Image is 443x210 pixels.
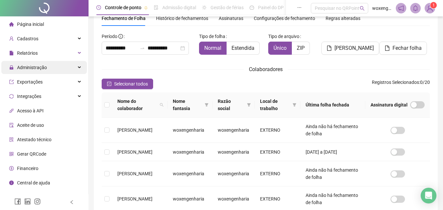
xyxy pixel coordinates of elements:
[425,3,435,13] img: 80098
[247,103,251,107] span: filter
[334,44,374,52] span: [PERSON_NAME]
[250,5,254,10] span: dashboard
[297,5,302,10] span: ellipsis
[105,5,141,10] span: Controle de ponto
[117,149,152,155] span: [PERSON_NAME]
[219,16,243,21] span: Assinaturas
[117,127,152,133] span: [PERSON_NAME]
[379,42,427,55] button: Fechar folha
[268,33,299,40] span: Tipo de arquivo
[430,2,437,9] sup: Atualize o seu contato no menu Meus Dados
[300,143,365,161] td: [DATE] a [DATE]
[17,166,38,171] span: Financeiro
[102,79,153,89] button: Selecionar todos
[9,36,14,41] span: user-add
[9,51,14,55] span: file
[9,181,14,185] span: info-circle
[17,50,38,56] span: Relatórios
[173,98,202,112] span: Nome fantasia
[17,151,46,157] span: Gerar QRCode
[144,6,148,10] span: pushpin
[9,137,14,142] span: solution
[9,65,14,70] span: lock
[24,198,31,205] span: linkedin
[246,96,252,113] span: filter
[9,22,14,27] span: home
[34,198,41,205] span: instagram
[327,46,332,51] span: file
[17,108,44,113] span: Acesso à API
[258,5,284,10] span: Painel do DP
[273,45,287,51] span: Único
[421,188,436,203] div: Open Intercom Messenger
[385,46,390,51] span: file
[203,96,210,113] span: filter
[211,5,244,10] span: Gestão de férias
[17,22,44,27] span: Página inicial
[306,167,358,180] span: Ainda não há fechamento de folha
[360,6,365,11] span: search
[393,44,422,52] span: Fechar folha
[117,196,152,201] span: [PERSON_NAME]
[117,171,152,176] span: [PERSON_NAME]
[306,193,358,205] span: Ainda não há fechamento de folha
[260,98,290,112] span: Local de trabalho
[321,42,379,55] button: [PERSON_NAME]
[212,143,255,161] td: woxengenharia
[254,16,315,21] span: Configurações de fechamento
[107,82,111,86] span: check-square
[202,5,207,10] span: sun
[156,16,208,21] span: Histórico de fechamentos
[117,98,157,112] span: Nome do colaborador
[9,123,14,127] span: audit
[433,3,435,8] span: 1
[17,123,44,128] span: Aceite de uso
[249,66,283,72] span: Colaboradores
[168,118,212,143] td: woxengenharia
[255,143,300,161] td: EXTERNO
[326,16,360,21] span: Regras alteradas
[118,34,123,39] span: info-circle
[372,80,419,85] span: Registros Selecionados
[413,5,418,11] span: bell
[140,46,145,51] span: to
[140,46,145,51] span: swap-right
[371,101,408,108] span: Assinatura digital
[199,33,225,40] span: Tipo de folha
[17,94,41,99] span: Integrações
[291,96,298,113] span: filter
[205,103,209,107] span: filter
[14,198,21,205] span: facebook
[160,103,164,107] span: search
[9,108,14,113] span: api
[70,200,74,204] span: left
[17,137,51,142] span: Atestado técnico
[162,5,196,10] span: Admissão digital
[9,80,14,84] span: export
[9,166,14,171] span: dollar
[300,92,365,118] th: Última folha fechada
[17,180,50,185] span: Central de ajuda
[306,124,358,136] span: Ainda não há fechamento de folha
[398,5,404,11] span: notification
[218,98,244,112] span: Razão social
[102,16,146,21] span: Fechamento de Folha
[255,118,300,143] td: EXTERNO
[96,5,101,10] span: clock-circle
[17,65,47,70] span: Administração
[372,5,392,12] span: woxengenharia
[372,79,430,89] span: : 0 / 20
[17,36,38,41] span: Cadastros
[9,152,14,156] span: qrcode
[9,94,14,99] span: sync
[297,45,305,51] span: ZIP
[17,79,43,85] span: Exportações
[168,143,212,161] td: woxengenharia
[168,161,212,186] td: woxengenharia
[212,161,255,186] td: woxengenharia
[102,34,117,39] span: Período
[292,103,296,107] span: filter
[154,5,158,10] span: file-done
[255,161,300,186] td: EXTERNO
[114,80,148,87] span: Selecionar todos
